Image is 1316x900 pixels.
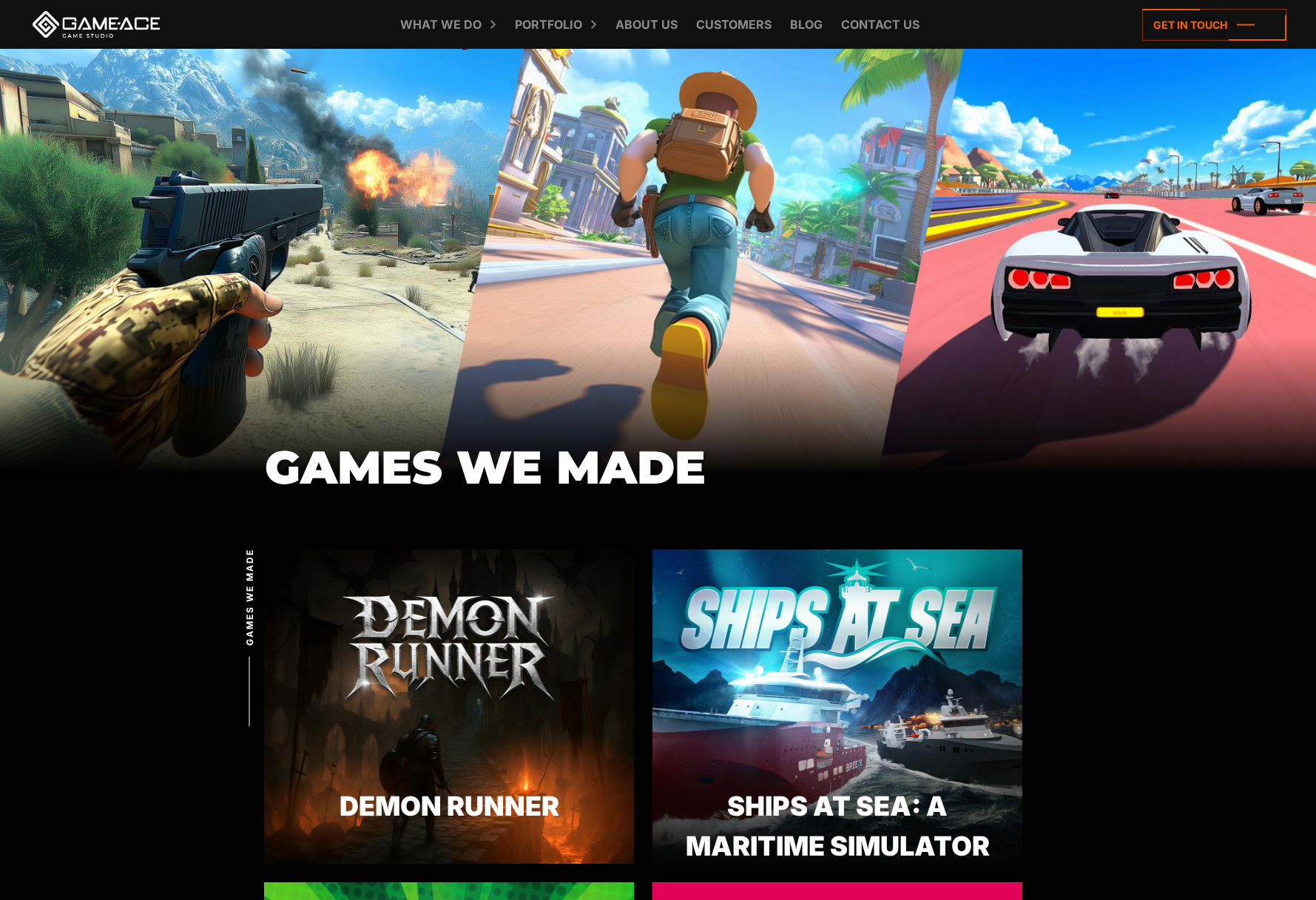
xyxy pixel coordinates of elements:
span: GAMES WE MADE [243,548,257,645]
h1: GAMES WE MADE [265,442,1053,493]
img: Demon runner preview [264,549,634,864]
div: Ships At Sea: A Maritime Simulator [652,786,1022,866]
img: Ships at sea preview image [652,549,1022,864]
div: Demon Runner [264,786,634,826]
a: Get in touch [1142,9,1286,41]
